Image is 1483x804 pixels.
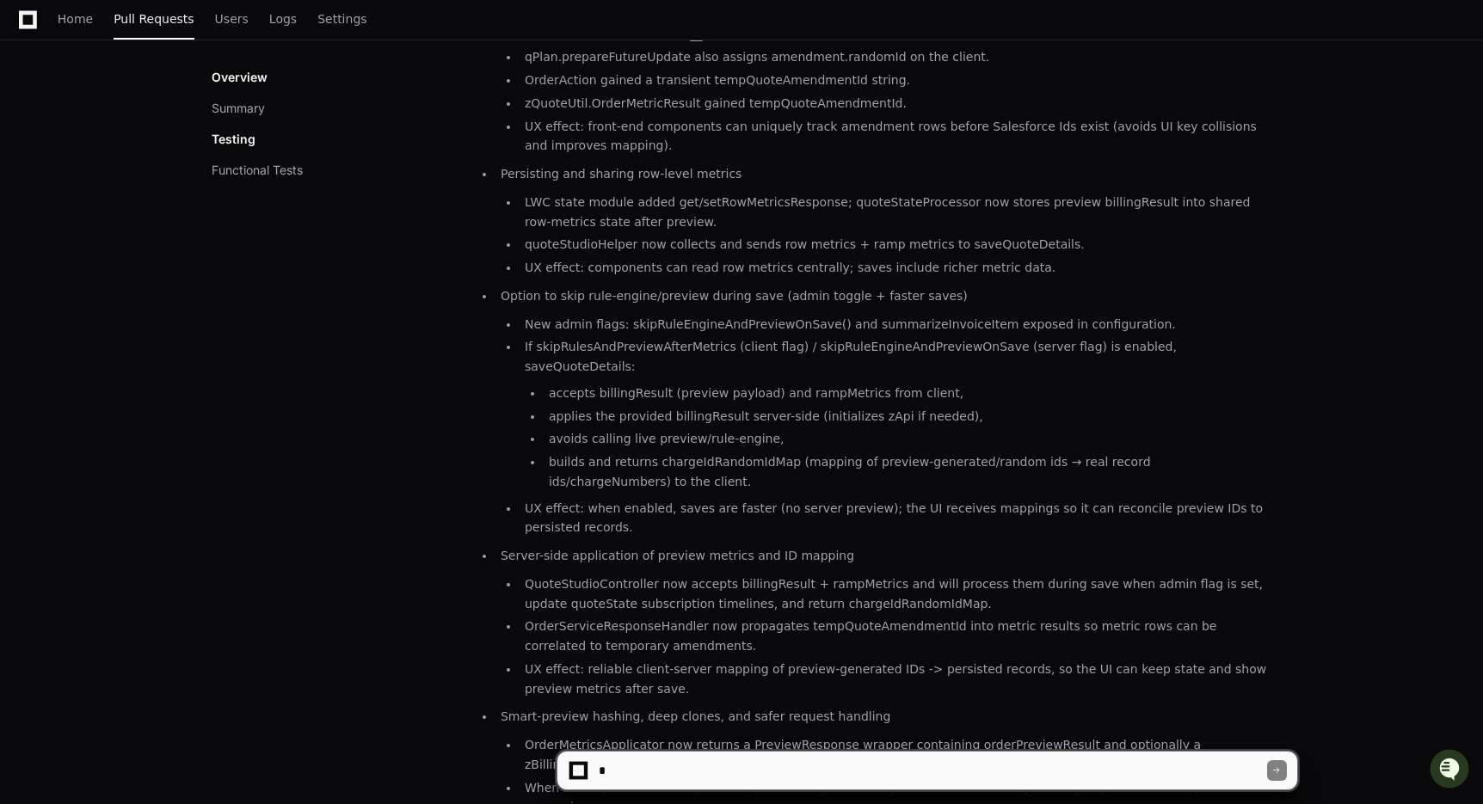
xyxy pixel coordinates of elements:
[212,162,303,179] button: Functional Tests
[544,429,1271,449] li: avoids calling live preview/rule-engine,
[267,184,313,205] button: See all
[520,337,1271,491] li: If skipRulesAndPreviewAfterMetrics (client flag) / skipRuleEngineAndPreviewOnSave (server flag) i...
[17,128,48,159] img: 1756235613930-3d25f9e4-fa56-45dd-b3ad-e072dfbd1548
[212,100,265,117] button: Summary
[544,407,1271,427] li: applies the provided billingResult server-side (initializes zApi if needed),
[544,384,1271,403] li: accepts billingResult (preview payload) and rampMetrics from client,
[520,617,1271,656] li: OrderServiceResponseHandler now propagates tempQuoteAmendmentId into metric results so metric row...
[152,230,188,244] span: [DATE]
[58,128,282,145] div: Start new chat
[520,735,1271,775] li: OrderMetricsApplicator now returns a PreviewResponse wrapper containing orderPreviewResult and op...
[269,14,297,24] span: Logs
[520,94,1271,114] li: zQuoteUtil.OrderMetricResult gained tempQuoteAmendmentId.
[501,707,1271,727] p: Smart-preview hashing, deep clones, and safer request handling
[17,187,115,201] div: Past conversations
[58,14,93,24] span: Home
[1428,747,1474,794] iframe: Open customer support
[520,47,1271,67] li: qPlan.prepareFutureUpdate also assigns amendment.randomId on the client.
[520,193,1271,232] li: LWC state module added get/setRowMetricsResponse; quoteStateProcessor now stores preview billingR...
[520,499,1271,538] li: UX effect: when enabled, saves are faster (no server preview); the UI receives mappings so it can...
[520,315,1271,334] li: New admin flags: skipRuleEngineAndPreviewOnSave() and summarizeInvoiceItem exposed in configuration.
[17,17,52,52] img: PlayerZero
[520,660,1271,699] li: UX effect: reliable client-server mapping of preview-generated IDs -> persisted records, so the U...
[58,145,249,159] div: We're offline, but we'll be back soon!
[317,14,366,24] span: Settings
[501,164,1271,184] p: Persisting and sharing row-level metrics
[544,452,1271,492] li: builds and returns chargeIdRandomIdMap (mapping of preview-generated/random ids → real record ids...
[212,69,268,86] p: Overview
[520,235,1271,255] li: quoteStudioHelper now collects and sends row metrics + ramp metrics to saveQuoteDetails.
[520,258,1271,278] li: UX effect: components can read row metrics centrally; saves include richer metric data.
[520,574,1271,614] li: QuoteStudioController now accepts billingResult + rampMetrics and will process them during save w...
[171,269,208,282] span: Pylon
[292,133,313,154] button: Start new chat
[17,69,313,96] div: Welcome
[17,214,45,242] img: Mohammad Monish
[501,546,1271,566] p: Server-side application of preview metrics and ID mapping
[53,230,139,244] span: [PERSON_NAME]
[215,14,249,24] span: Users
[121,268,208,282] a: Powered byPylon
[212,131,255,148] p: Testing
[520,71,1271,90] li: OrderAction gained a transient tempQuoteAmendmentId string.
[501,286,1271,306] p: Option to skip rule-engine/preview during save (admin toggle + faster saves)
[520,117,1271,157] li: UX effect: front-end components can uniquely track amendment rows before Salesforce Ids exist (av...
[114,14,194,24] span: Pull Requests
[143,230,149,244] span: •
